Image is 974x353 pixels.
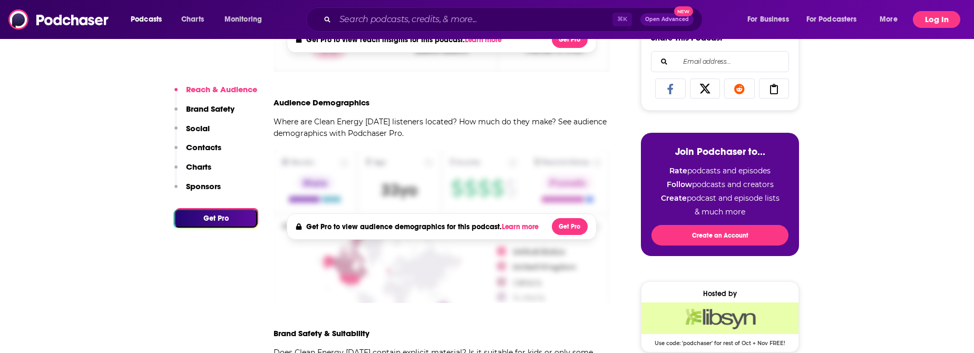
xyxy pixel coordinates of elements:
img: Libsyn Deal: Use code: 'podchaser' for rest of Oct + Nov FREE! [641,302,798,334]
button: open menu [872,11,911,28]
span: Open Advanced [645,17,689,22]
span: Use code: 'podchaser' for rest of Oct + Nov FREE! [641,334,798,347]
button: Create an Account [651,225,788,246]
button: Get Pro [552,31,588,48]
p: Reach & Audience [186,84,257,94]
div: Search followers [651,51,789,72]
a: Charts [174,11,210,28]
a: Libsyn Deal: Use code: 'podchaser' for rest of Oct + Nov FREE! [641,302,798,346]
img: Podchaser - Follow, Share and Rate Podcasts [8,9,110,30]
button: Learn more [465,36,505,44]
a: Copy Link [759,79,790,99]
h4: Get Pro to view audience demographics for this podcast. [306,222,542,231]
button: Open AdvancedNew [640,13,694,26]
button: open menu [800,11,872,28]
span: New [674,6,693,16]
button: Brand Safety [174,104,235,123]
button: open menu [740,11,802,28]
button: Get Pro [552,218,588,235]
span: ⌘ K [612,13,632,26]
button: Reach & Audience [174,84,257,104]
span: For Business [747,12,789,27]
strong: Create [661,193,687,203]
p: Contacts [186,142,221,152]
input: Email address... [660,52,780,72]
li: podcast and episode lists [651,193,788,203]
button: Learn more [502,223,542,231]
span: For Podcasters [806,12,857,27]
button: Charts [174,162,211,181]
span: Monitoring [225,12,262,27]
button: Social [174,123,210,143]
a: Share on X/Twitter [690,79,720,99]
a: Share on Reddit [724,79,755,99]
a: Share on Facebook [655,79,686,99]
button: Log In [913,11,960,28]
button: Get Pro [174,209,257,228]
h4: Get Pro to view reach insights for this podcast. [306,35,505,44]
li: podcasts and creators [651,180,788,189]
strong: Rate [669,166,687,175]
li: podcasts and episodes [651,166,788,175]
button: open menu [217,11,276,28]
button: Sponsors [174,181,221,201]
p: Sponsors [186,181,221,191]
button: Contacts [174,142,221,162]
span: More [880,12,898,27]
span: Charts [181,12,204,27]
button: open menu [123,11,176,28]
h3: Join Podchaser to... [651,145,788,158]
p: Where are Clean Energy [DATE] listeners located? How much do they make? See audience demographics... [274,116,610,139]
h3: Audience Demographics [274,97,369,107]
p: Social [186,123,210,133]
div: Hosted by [641,289,798,298]
input: Search podcasts, credits, & more... [335,11,612,28]
li: & much more [651,207,788,217]
strong: Follow [667,180,692,189]
h3: Brand Safety & Suitability [274,328,369,338]
span: Podcasts [131,12,162,27]
p: Brand Safety [186,104,235,114]
div: Search podcasts, credits, & more... [316,7,713,32]
p: Charts [186,162,211,172]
